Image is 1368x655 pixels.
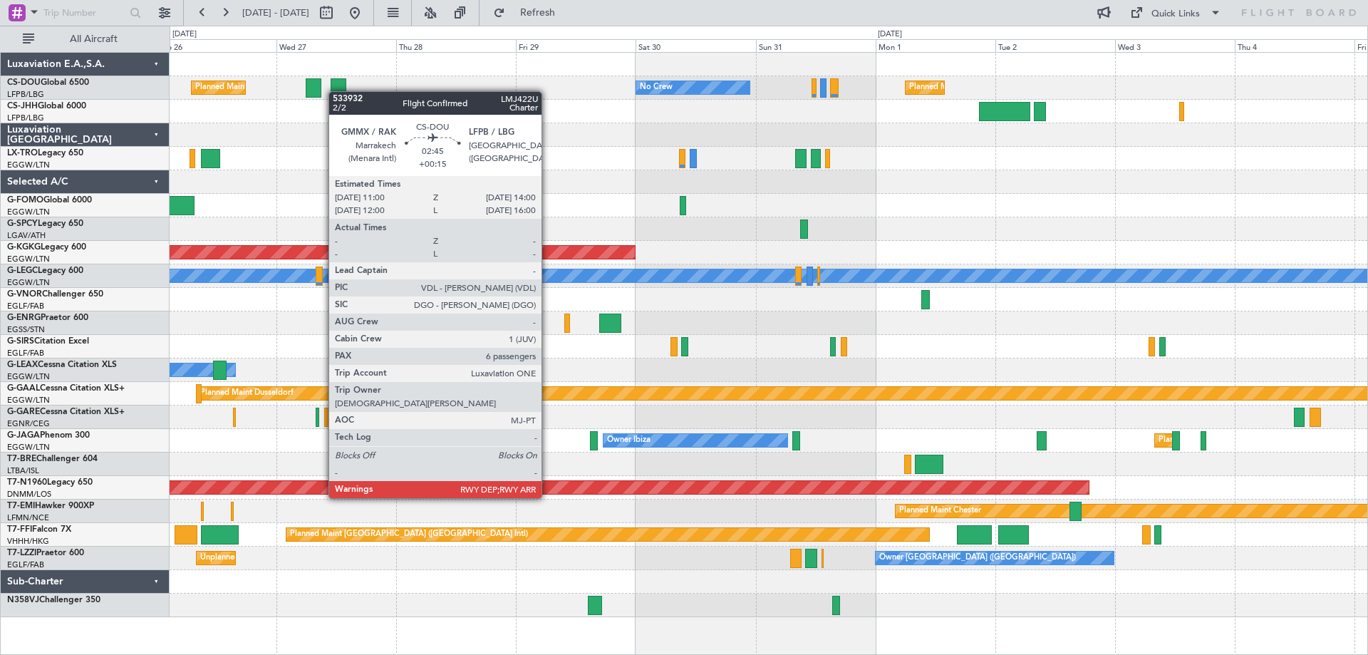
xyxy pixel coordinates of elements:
span: All Aircraft [37,34,150,44]
a: G-LEAXCessna Citation XLS [7,361,117,369]
a: G-GAALCessna Citation XLS+ [7,384,125,393]
a: EGGW/LTN [7,254,50,264]
span: [DATE] - [DATE] [242,6,309,19]
a: T7-FFIFalcon 7X [7,525,71,534]
div: Mon 1 [876,39,995,52]
a: LFPB/LBG [7,113,44,123]
div: Wed 27 [276,39,396,52]
div: Planned Maint [GEOGRAPHIC_DATA] ([GEOGRAPHIC_DATA] Intl) [290,524,528,545]
span: T7-N1960 [7,478,47,487]
a: G-JAGAPhenom 300 [7,431,90,440]
span: G-SPCY [7,220,38,228]
div: Planned Maint [GEOGRAPHIC_DATA] ([GEOGRAPHIC_DATA]) [909,77,1134,98]
div: No Crew [640,77,673,98]
a: T7-N1960Legacy 650 [7,478,93,487]
a: VHHH/HKG [7,536,49,547]
div: Sun 31 [756,39,876,52]
a: EGLF/FAB [7,348,44,359]
div: Planned Maint Dusseldorf [200,383,294,404]
div: Unplanned Maint [GEOGRAPHIC_DATA] ([GEOGRAPHIC_DATA]) [200,547,435,569]
div: Wed 3 [1115,39,1235,52]
div: Planned Maint Chester [899,500,981,522]
a: LX-TROLegacy 650 [7,149,83,158]
span: G-KGKG [7,243,41,252]
span: CS-DOU [7,78,41,87]
span: G-LEAX [7,361,38,369]
a: LFMN/NCE [7,512,49,523]
a: LFPB/LBG [7,89,44,100]
a: G-SIRSCitation Excel [7,337,89,346]
a: EGLF/FAB [7,559,44,570]
div: Thu 4 [1235,39,1354,52]
div: Planned Maint [GEOGRAPHIC_DATA] ([GEOGRAPHIC_DATA]) [195,77,420,98]
div: [DATE] [878,29,902,41]
span: T7-FFI [7,525,32,534]
span: T7-BRE [7,455,36,463]
a: T7-LZZIPraetor 600 [7,549,84,557]
div: Owner [GEOGRAPHIC_DATA] ([GEOGRAPHIC_DATA]) [879,547,1076,569]
a: LGAV/ATH [7,230,46,241]
input: Trip Number [43,2,125,24]
a: EGLF/FAB [7,301,44,311]
a: T7-EMIHawker 900XP [7,502,94,510]
a: DNMM/LOS [7,489,51,500]
div: Fri 29 [516,39,636,52]
a: EGGW/LTN [7,277,50,288]
a: EGGW/LTN [7,371,50,382]
div: [DATE] [172,29,197,41]
a: G-LEGCLegacy 600 [7,267,83,275]
a: EGNR/CEG [7,418,50,429]
a: G-KGKGLegacy 600 [7,243,86,252]
button: Refresh [487,1,572,24]
button: Quick Links [1123,1,1228,24]
span: G-LEGC [7,267,38,275]
a: T7-BREChallenger 604 [7,455,98,463]
a: G-ENRGPraetor 600 [7,314,88,322]
a: EGGW/LTN [7,207,50,217]
span: LX-TRO [7,149,38,158]
a: CS-DOUGlobal 6500 [7,78,89,87]
div: Thu 28 [396,39,516,52]
div: Quick Links [1151,7,1200,21]
span: G-GARE [7,408,40,416]
a: G-GARECessna Citation XLS+ [7,408,125,416]
button: All Aircraft [16,28,155,51]
a: EGGW/LTN [7,395,50,406]
span: CS-JHH [7,102,38,110]
a: G-FOMOGlobal 6000 [7,196,92,205]
a: G-VNORChallenger 650 [7,290,103,299]
span: G-GAAL [7,384,40,393]
div: Sat 30 [636,39,755,52]
span: G-FOMO [7,196,43,205]
span: T7-LZZI [7,549,36,557]
span: G-VNOR [7,290,42,299]
span: Refresh [508,8,568,18]
div: Tue 2 [995,39,1115,52]
a: EGGW/LTN [7,160,50,170]
span: N358VJ [7,596,39,604]
a: N358VJChallenger 350 [7,596,100,604]
span: G-ENRG [7,314,41,322]
span: G-JAGA [7,431,40,440]
a: CS-JHHGlobal 6000 [7,102,86,110]
span: T7-EMI [7,502,35,510]
a: LTBA/ISL [7,465,39,476]
span: G-SIRS [7,337,34,346]
a: G-SPCYLegacy 650 [7,220,83,228]
div: Tue 26 [157,39,276,52]
div: Owner Ibiza [607,430,651,451]
a: EGGW/LTN [7,442,50,453]
a: EGSS/STN [7,324,45,335]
